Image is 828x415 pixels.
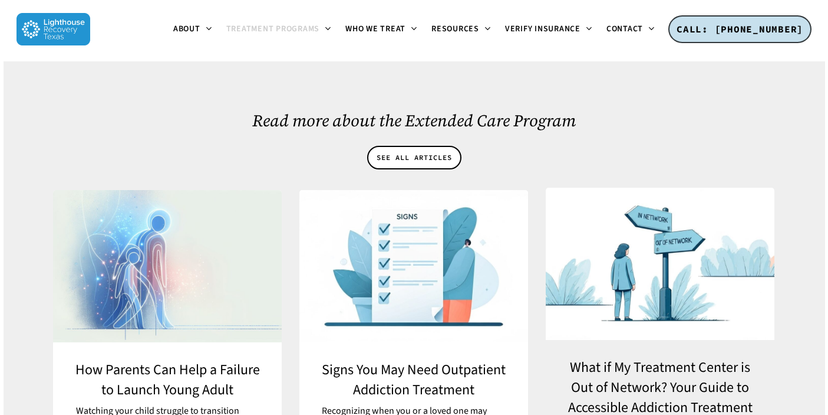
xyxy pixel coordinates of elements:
a: CALL: [PHONE_NUMBER] [668,15,811,44]
span: Contact [606,23,643,35]
span: CALL: [PHONE_NUMBER] [677,23,803,35]
span: Verify Insurance [505,23,580,35]
a: About [166,25,219,34]
a: How Parents Can Help a Failure to Launch Young Adult [53,190,282,343]
a: Resources [424,25,498,34]
span: About [173,23,200,35]
img: Lighthouse Recovery Texas [17,13,90,45]
span: Resources [431,23,479,35]
a: Who We Treat [338,25,424,34]
a: Signs You May Need Outpatient Addiction Treatment [299,190,528,343]
span: Who We Treat [345,23,405,35]
a: What if My Treatment Center is Out of Network? Your Guide to Accessible Addiction Treatment [546,188,774,341]
span: SEE ALL ARTICLES [377,152,452,164]
a: SEE ALL ARTICLES [367,146,461,169]
h2: Read more about the Extended Care Program [53,109,775,132]
span: Treatment Programs [226,23,320,35]
a: Contact [599,25,662,34]
a: Verify Insurance [498,25,599,34]
a: Treatment Programs [219,25,339,34]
